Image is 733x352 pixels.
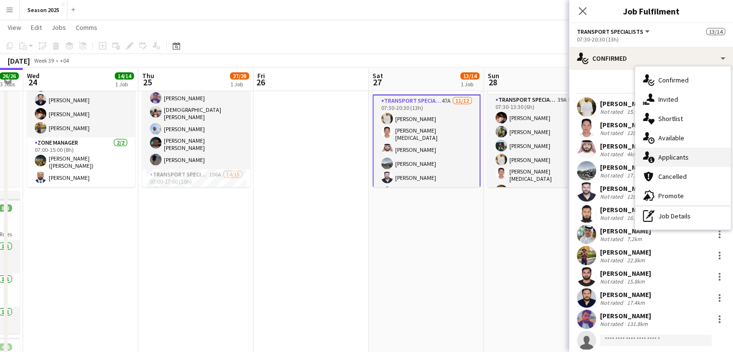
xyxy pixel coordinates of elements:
[488,44,596,187] app-job-card: Updated07:30-13:30 (6h)13/14EA_HOT WHEELS MONSTER TRUCK EA_HOT WHEELS2 RolesTransport Specialists...
[600,290,651,299] div: [PERSON_NAME]
[373,95,480,286] app-card-role: Transport Specialists47A11/1207:30-20:30 (13h)[PERSON_NAME][PERSON_NAME][MEDICAL_DATA][PERSON_NAM...
[600,320,625,327] div: Not rated
[577,36,725,43] div: 07:30-20:30 (13h)
[600,311,651,320] div: [PERSON_NAME]
[600,99,651,108] div: [PERSON_NAME]
[371,77,383,88] span: 27
[600,163,651,172] div: [PERSON_NAME]
[600,129,625,136] div: Not rated
[658,191,684,200] span: Promote
[625,320,650,327] div: 131.8km
[27,137,135,187] app-card-role: Zone Manager2/207:00-15:00 (8h)[PERSON_NAME] ([PERSON_NAME])[PERSON_NAME]
[600,172,625,179] div: Not rated
[600,235,625,243] div: Not rated
[115,81,133,88] div: 1 Job
[76,23,97,32] span: Comms
[52,23,66,32] span: Jobs
[256,77,265,88] span: 26
[48,21,70,34] a: Jobs
[600,214,625,221] div: Not rated
[600,184,651,193] div: [PERSON_NAME]
[635,206,731,226] div: Job Details
[142,44,250,187] app-job-card: Updated07:00-17:00 (10h)27/28TAQA TAQA3 Roles[PERSON_NAME][PERSON_NAME][PERSON_NAME][PERSON_NAME]...
[27,21,46,34] a: Edit
[625,214,647,221] div: 16.7km
[600,257,625,264] div: Not rated
[460,72,480,80] span: 13/14
[658,95,678,104] span: Invited
[600,248,651,257] div: [PERSON_NAME]
[461,81,479,88] div: 1 Job
[625,299,647,306] div: 17.4km
[373,71,383,80] span: Sat
[600,121,702,129] div: [PERSON_NAME][MEDICAL_DATA]
[569,5,733,17] h3: Job Fulfilment
[600,205,651,214] div: [PERSON_NAME]
[625,257,647,264] div: 22.8km
[625,278,647,285] div: 15.8km
[577,28,643,35] span: Transport Specialists
[600,269,651,278] div: [PERSON_NAME]
[230,72,249,80] span: 27/28
[577,28,651,35] button: Transport Specialists
[115,72,134,80] span: 14/14
[486,77,499,88] span: 28
[32,57,56,64] span: Week 39
[257,71,265,80] span: Fri
[625,235,644,243] div: 7.2km
[142,71,154,80] span: Thu
[4,21,25,34] a: View
[488,95,596,284] app-card-role: Transport Specialists39A11/1207:30-13:30 (6h)[PERSON_NAME][PERSON_NAME][PERSON_NAME][PERSON_NAME]...
[600,142,651,150] div: [PERSON_NAME]
[658,76,689,84] span: Confirmed
[27,71,40,80] span: Wed
[658,153,689,162] span: Applicants
[625,150,640,158] div: 4km
[60,57,69,64] div: +04
[8,23,21,32] span: View
[20,0,67,19] button: Season 2025
[600,299,625,306] div: Not rated
[625,108,647,115] div: 15.9km
[27,44,135,187] app-job-card: 07:00-15:00 (8h)14/14EA_MIDPOINT PRIVATE EVENT EA_MIDPOINT PRIVATE EVENT2 Roles[PERSON_NAME][PERS...
[569,47,733,70] div: Confirmed
[230,81,249,88] div: 1 Job
[658,134,684,142] span: Available
[600,227,651,235] div: [PERSON_NAME]
[31,23,42,32] span: Edit
[141,77,154,88] span: 25
[600,278,625,285] div: Not rated
[706,28,725,35] span: 13/14
[658,172,687,181] span: Cancelled
[600,150,625,158] div: Not rated
[72,21,101,34] a: Comms
[625,172,647,179] div: 17.3km
[600,108,625,115] div: Not rated
[600,193,625,200] div: Not rated
[26,77,40,88] span: 24
[658,114,683,123] span: Shortlist
[8,56,30,66] div: [DATE]
[373,44,480,187] app-job-card: Updated07:30-20:30 (13h)13/14EA_HOT WHEELS MONSTER TRUCK EA_HOT WHEELS2 RolesTransport Specialist...
[625,193,650,200] div: 128.2km
[625,129,645,136] div: 128km
[488,71,499,80] span: Sun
